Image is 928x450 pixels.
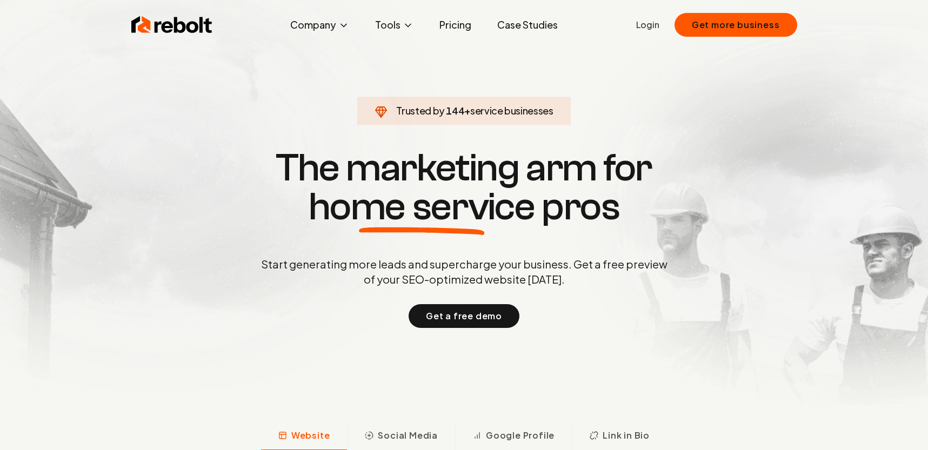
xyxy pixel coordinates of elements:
[464,104,470,117] span: +
[291,429,330,442] span: Website
[205,149,724,226] h1: The marketing arm for pros
[309,187,535,226] span: home service
[259,257,670,287] p: Start generating more leads and supercharge your business. Get a free preview of your SEO-optimiz...
[282,14,358,36] button: Company
[489,14,566,36] a: Case Studies
[366,14,422,36] button: Tools
[378,429,438,442] span: Social Media
[486,429,555,442] span: Google Profile
[675,13,797,37] button: Get more business
[470,104,553,117] span: service businesses
[396,104,444,117] span: Trusted by
[409,304,519,328] button: Get a free demo
[603,429,650,442] span: Link in Bio
[636,18,659,31] a: Login
[446,103,464,118] span: 144
[131,14,212,36] img: Rebolt Logo
[431,14,480,36] a: Pricing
